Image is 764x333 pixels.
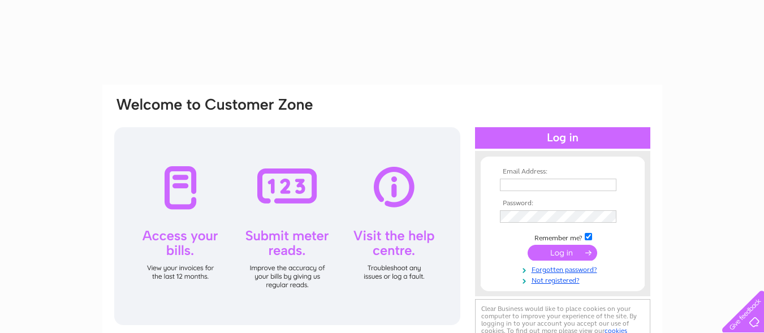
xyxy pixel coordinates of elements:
[497,231,628,243] td: Remember me?
[497,200,628,207] th: Password:
[528,245,597,261] input: Submit
[500,274,628,285] a: Not registered?
[500,263,628,274] a: Forgotten password?
[497,168,628,176] th: Email Address:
